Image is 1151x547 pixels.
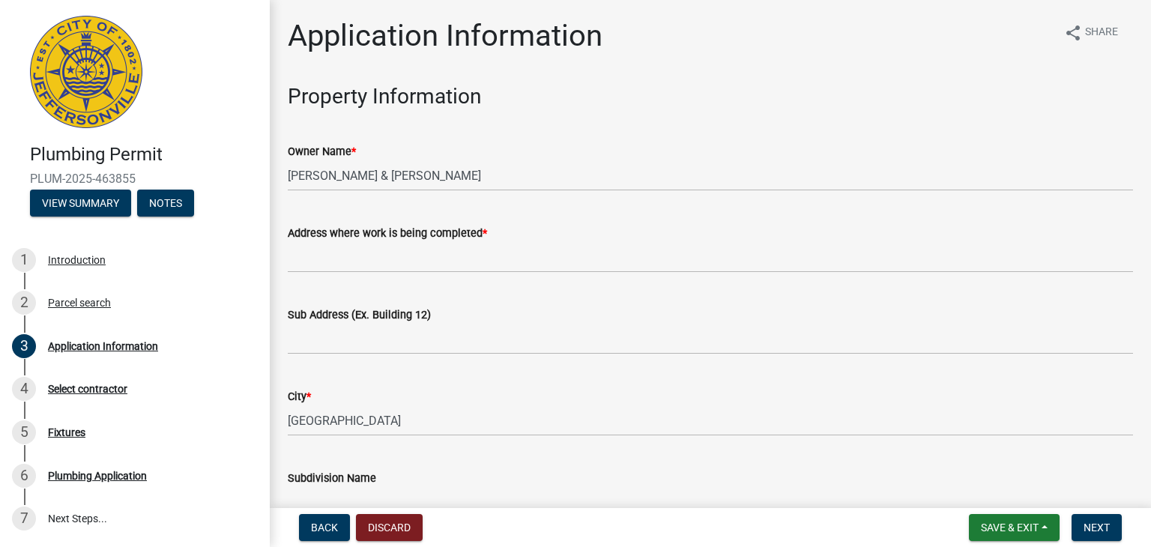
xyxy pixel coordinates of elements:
button: Notes [137,190,194,217]
label: Sub Address (Ex. Building 12) [288,310,431,321]
div: Application Information [48,341,158,351]
div: Introduction [48,255,106,265]
div: Fixtures [48,427,85,438]
label: Subdivision Name [288,474,376,484]
div: 4 [12,377,36,401]
span: Next [1084,522,1110,534]
div: 7 [12,507,36,531]
div: Select contractor [48,384,127,394]
button: Next [1072,514,1122,541]
wm-modal-confirm: Notes [137,198,194,210]
h3: Property Information [288,84,1133,109]
button: shareShare [1052,18,1130,47]
label: Owner Name [288,147,356,157]
span: Back [311,522,338,534]
h1: Application Information [288,18,602,54]
div: 2 [12,291,36,315]
button: Discard [356,514,423,541]
i: share [1064,24,1082,42]
div: 5 [12,420,36,444]
div: 1 [12,248,36,272]
div: 3 [12,334,36,358]
div: Parcel search [48,297,111,308]
div: 6 [12,464,36,488]
span: Save & Exit [981,522,1039,534]
div: Plumbing Application [48,471,147,481]
wm-modal-confirm: Summary [30,198,131,210]
button: View Summary [30,190,131,217]
h4: Plumbing Permit [30,144,258,166]
label: City [288,392,311,402]
button: Save & Exit [969,514,1060,541]
img: City of Jeffersonville, Indiana [30,16,142,128]
span: PLUM-2025-463855 [30,172,240,186]
button: Back [299,514,350,541]
label: Address where work is being completed [288,229,487,239]
span: Share [1085,24,1118,42]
